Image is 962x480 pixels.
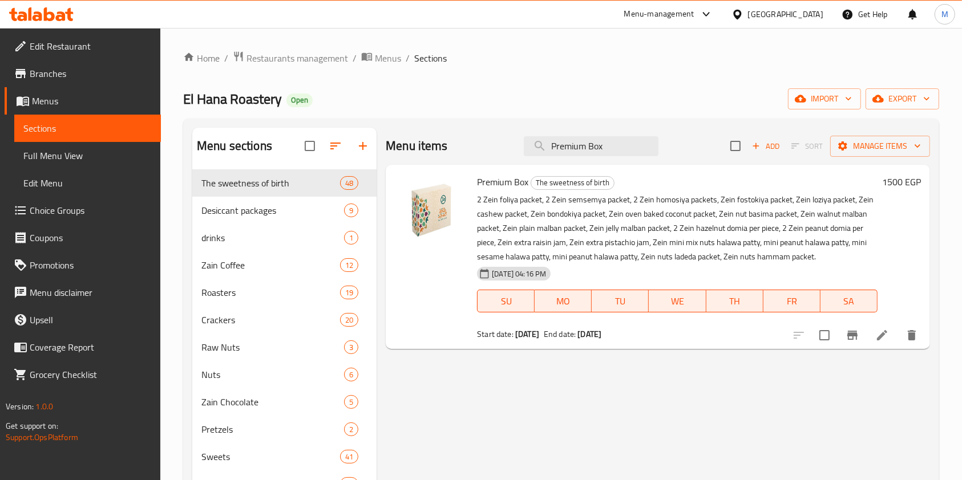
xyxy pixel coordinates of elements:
[201,313,340,327] span: Crackers
[23,121,152,135] span: Sections
[30,39,152,53] span: Edit Restaurant
[747,137,784,155] span: Add item
[6,418,58,433] span: Get support on:
[201,231,344,245] span: drinks
[5,279,161,306] a: Menu disclaimer
[14,115,161,142] a: Sections
[341,260,358,271] span: 12
[30,204,152,217] span: Choice Groups
[201,422,344,436] span: Pretzels
[763,290,820,312] button: FR
[487,269,551,279] span: [DATE] 04:16 PM
[344,204,358,217] div: items
[386,137,448,154] h2: Menu items
[750,140,781,153] span: Add
[5,224,161,251] a: Coupons
[197,137,272,154] h2: Menu sections
[898,322,925,349] button: delete
[192,333,377,361] div: Raw Nuts3
[361,51,401,66] a: Menus
[649,290,706,312] button: WE
[192,388,377,416] div: Zain Chocolate5
[820,290,878,312] button: SA
[192,279,377,306] div: Roasters19
[515,327,539,341] b: [DATE]
[5,361,161,388] a: Grocery Checklist
[524,136,658,156] input: search
[183,86,282,112] span: El Hana Roastery
[344,231,358,245] div: items
[5,251,161,279] a: Promotions
[201,450,340,463] span: Sweets
[5,32,161,60] a: Edit Restaurant
[192,306,377,333] div: Crackers20
[477,290,535,312] button: SU
[340,313,358,327] div: items
[30,286,152,299] span: Menu disclaimer
[201,258,340,272] div: Zain Coffee
[14,142,161,169] a: Full Menu View
[875,328,889,342] a: Edit menu item
[30,368,152,381] span: Grocery Checklist
[592,290,649,312] button: TU
[201,368,344,381] div: Nuts
[201,395,344,409] span: Zain Chocolate
[192,416,377,443] div: Pretzels2
[624,7,694,21] div: Menu-management
[35,399,53,414] span: 1.0.0
[192,361,377,388] div: Nuts6
[482,293,530,310] span: SU
[596,293,644,310] span: TU
[341,315,358,326] span: 20
[414,51,447,65] span: Sections
[192,169,377,197] div: The sweetness of birth48
[747,137,784,155] button: Add
[201,204,344,217] div: Desiccant packages
[477,173,528,190] span: Premium Box
[477,193,878,264] p: 2 Zein foliya packet, 2 Zein semsemya packet, 2 Zein homosiya packets, Zein fostokiya packet, Zei...
[341,451,358,462] span: 41
[784,137,830,155] span: Select section first
[341,287,358,298] span: 19
[201,340,344,354] span: Raw Nuts
[192,224,377,251] div: drinks1
[477,327,514,341] span: Start date:
[344,395,358,409] div: items
[32,94,152,108] span: Menus
[395,174,468,247] img: Premium Box
[192,197,377,224] div: Desiccant packages9
[192,443,377,470] div: Sweets41
[201,286,340,299] div: Roasters
[340,450,358,463] div: items
[797,92,852,106] span: import
[748,8,823,21] div: [GEOGRAPHIC_DATA]
[813,323,836,347] span: Select to update
[30,258,152,272] span: Promotions
[298,134,322,158] span: Select all sections
[866,88,939,109] button: export
[768,293,816,310] span: FR
[577,327,601,341] b: [DATE]
[825,293,873,310] span: SA
[340,258,358,272] div: items
[341,178,358,189] span: 48
[345,233,358,243] span: 1
[353,51,357,65] li: /
[201,176,340,190] span: The sweetness of birth
[788,88,861,109] button: import
[340,176,358,190] div: items
[345,397,358,408] span: 5
[5,87,161,115] a: Menus
[544,327,576,341] span: End date:
[875,92,930,106] span: export
[246,51,348,65] span: Restaurants management
[14,169,161,197] a: Edit Menu
[535,290,592,312] button: MO
[839,139,921,153] span: Manage items
[345,205,358,216] span: 9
